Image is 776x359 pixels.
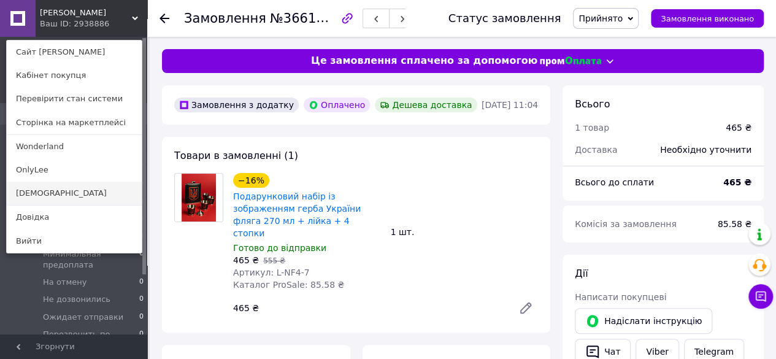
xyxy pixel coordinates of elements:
span: На отмену [43,277,86,288]
span: Минимальная предоплата [43,249,139,271]
span: Замовлення [184,11,266,26]
a: Подарунковий набір із зображенням герба України фляга 270 мл + лійка + 4 стопки [233,191,361,238]
span: Дії [575,268,588,279]
a: Редагувати [513,296,538,320]
span: Лова-Лова [40,7,132,18]
span: 85.58 ₴ [718,219,751,229]
a: Сторінка на маркетплейсі [7,111,142,134]
a: [DEMOGRAPHIC_DATA] [7,182,142,205]
span: Комісія за замовлення [575,219,677,229]
span: Артикул: L-NF4-7 [233,268,310,277]
div: 465 ₴ [228,299,509,317]
span: Каталог ProSale: 85.58 ₴ [233,280,344,290]
span: Прийнято [578,14,623,23]
b: 465 ₴ [723,177,751,187]
div: Необхідно уточнити [653,136,759,163]
span: 465 ₴ [233,255,259,265]
div: Замовлення з додатку [174,98,299,112]
span: Написати покупцеві [575,292,666,302]
div: Статус замовлення [448,12,561,25]
a: Wonderland [7,135,142,158]
span: 555 ₴ [263,257,285,265]
div: 1 шт. [386,223,544,241]
span: Перезвонить по наличию [43,329,139,351]
div: Дешева доставка [375,98,477,112]
a: Сайт [PERSON_NAME] [7,41,142,64]
img: Подарунковий набір із зображенням герба України фляга 270 мл + лійка + 4 стопки [182,174,216,222]
button: Надіслати інструкцію [575,308,712,334]
span: 1 товар [575,123,609,133]
span: 0 [139,329,144,351]
div: Оплачено [304,98,370,112]
span: 0 [139,277,144,288]
a: OnlyLee [7,158,142,182]
a: Вийти [7,230,142,253]
div: Ваш ID: 2938886 [40,18,91,29]
span: Ожидает отправки [43,312,123,323]
div: 465 ₴ [726,122,751,134]
span: Не дозвонились [43,294,110,305]
a: Довідка [7,206,142,229]
time: [DATE] 11:04 [482,100,538,110]
a: Перевірити стан системи [7,87,142,110]
span: 0 [139,312,144,323]
span: Всього до сплати [575,177,654,187]
span: №366129497 [270,10,357,26]
span: Всього [575,98,610,110]
a: Кабінет покупця [7,64,142,87]
span: Доставка [575,145,617,155]
div: −16% [233,173,269,188]
span: 0 [139,294,144,305]
button: Замовлення виконано [651,9,764,28]
span: 0 [139,249,144,271]
button: Чат з покупцем [748,284,773,309]
span: Замовлення виконано [661,14,754,23]
span: Товари в замовленні (1) [174,150,298,161]
span: Готово до відправки [233,243,326,253]
span: Це замовлення сплачено за допомогою [311,54,537,68]
div: Повернутися назад [159,12,169,25]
